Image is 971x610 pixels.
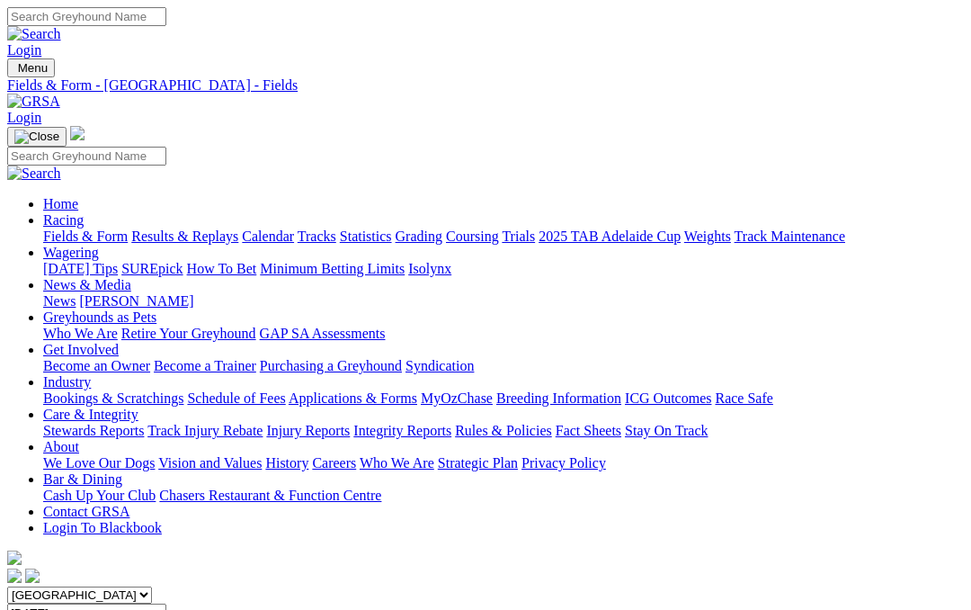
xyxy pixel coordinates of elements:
[43,229,128,244] a: Fields & Form
[438,455,518,471] a: Strategic Plan
[7,551,22,565] img: logo-grsa-white.png
[43,229,964,245] div: Racing
[625,390,711,406] a: ICG Outcomes
[43,358,150,373] a: Become an Owner
[405,358,474,373] a: Syndication
[43,342,119,357] a: Get Involved
[353,423,451,438] a: Integrity Reports
[43,196,78,211] a: Home
[70,126,85,140] img: logo-grsa-white.png
[396,229,442,244] a: Grading
[539,229,681,244] a: 2025 TAB Adelaide Cup
[147,423,263,438] a: Track Injury Rebate
[340,229,392,244] a: Statistics
[312,455,356,471] a: Careers
[187,261,257,276] a: How To Bet
[158,455,262,471] a: Vision and Values
[7,569,22,583] img: facebook.svg
[735,229,845,244] a: Track Maintenance
[260,261,405,276] a: Minimum Betting Limits
[14,130,59,144] img: Close
[43,455,964,471] div: About
[360,455,434,471] a: Who We Are
[7,110,41,125] a: Login
[446,229,499,244] a: Coursing
[7,127,67,147] button: Toggle navigation
[502,229,535,244] a: Trials
[7,147,166,166] input: Search
[154,358,256,373] a: Become a Trainer
[18,61,48,75] span: Menu
[7,94,60,110] img: GRSA
[131,229,238,244] a: Results & Replays
[43,358,964,374] div: Get Involved
[43,423,144,438] a: Stewards Reports
[43,520,162,535] a: Login To Blackbook
[265,455,308,471] a: History
[43,326,964,342] div: Greyhounds as Pets
[159,488,381,503] a: Chasers Restaurant & Function Centre
[298,229,336,244] a: Tracks
[7,58,55,77] button: Toggle navigation
[715,390,772,406] a: Race Safe
[43,374,91,390] a: Industry
[43,488,964,504] div: Bar & Dining
[43,423,964,439] div: Care & Integrity
[43,293,76,309] a: News
[43,261,964,277] div: Wagering
[625,423,708,438] a: Stay On Track
[556,423,621,438] a: Fact Sheets
[43,261,118,276] a: [DATE] Tips
[43,309,156,325] a: Greyhounds as Pets
[43,212,84,228] a: Racing
[7,166,61,182] img: Search
[43,326,118,341] a: Who We Are
[289,390,417,406] a: Applications & Forms
[121,261,183,276] a: SUREpick
[43,390,964,407] div: Industry
[7,42,41,58] a: Login
[43,407,138,422] a: Care & Integrity
[43,488,156,503] a: Cash Up Your Club
[79,293,193,309] a: [PERSON_NAME]
[684,229,731,244] a: Weights
[187,390,285,406] a: Schedule of Fees
[43,245,99,260] a: Wagering
[43,471,122,487] a: Bar & Dining
[7,7,166,26] input: Search
[455,423,552,438] a: Rules & Policies
[121,326,256,341] a: Retire Your Greyhound
[43,277,131,292] a: News & Media
[43,439,79,454] a: About
[242,229,294,244] a: Calendar
[521,455,606,471] a: Privacy Policy
[7,26,61,42] img: Search
[43,455,155,471] a: We Love Our Dogs
[7,77,964,94] a: Fields & Form - [GEOGRAPHIC_DATA] - Fields
[43,390,183,406] a: Bookings & Scratchings
[496,390,621,406] a: Breeding Information
[266,423,350,438] a: Injury Reports
[43,504,129,519] a: Contact GRSA
[421,390,493,406] a: MyOzChase
[260,358,402,373] a: Purchasing a Greyhound
[260,326,386,341] a: GAP SA Assessments
[408,261,451,276] a: Isolynx
[25,569,40,583] img: twitter.svg
[43,293,964,309] div: News & Media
